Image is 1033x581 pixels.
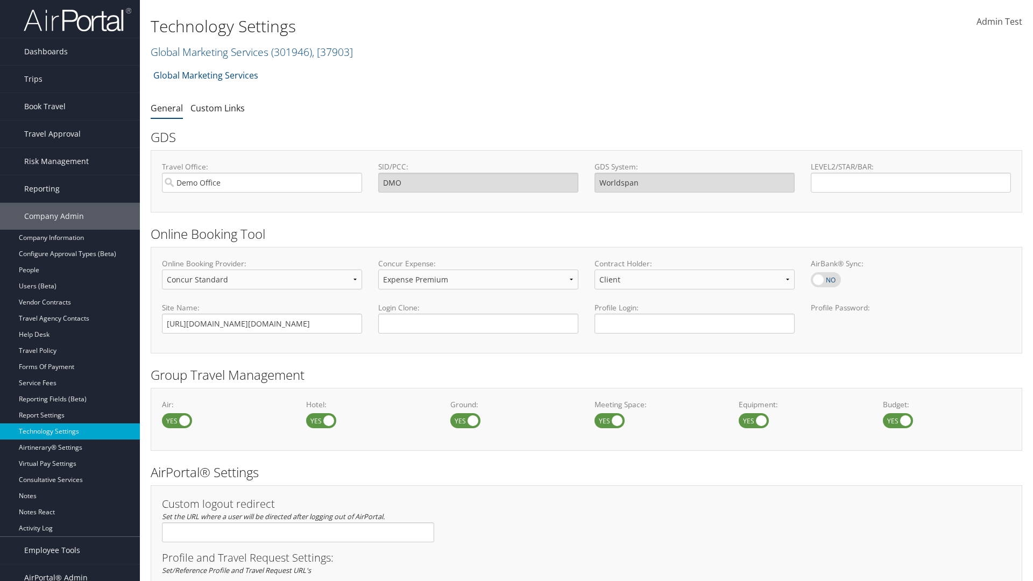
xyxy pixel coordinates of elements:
[450,399,578,410] label: Ground:
[977,5,1022,39] a: Admin Test
[24,175,60,202] span: Reporting
[378,302,578,313] label: Login Clone:
[162,512,385,521] em: Set the URL where a user will be directed after logging out of AirPortal.
[162,565,311,575] em: Set/Reference Profile and Travel Request URL's
[24,7,131,32] img: airportal-logo.png
[151,463,1022,481] h2: AirPortal® Settings
[739,399,867,410] label: Equipment:
[24,203,84,230] span: Company Admin
[151,15,732,38] h1: Technology Settings
[162,552,1011,563] h3: Profile and Travel Request Settings:
[595,314,795,334] input: Profile Login:
[24,66,43,93] span: Trips
[162,161,362,172] label: Travel Office:
[162,258,362,269] label: Online Booking Provider:
[271,45,312,59] span: ( 301946 )
[811,258,1011,269] label: AirBank® Sync:
[378,258,578,269] label: Concur Expense:
[162,302,362,313] label: Site Name:
[595,302,795,333] label: Profile Login:
[24,38,68,65] span: Dashboards
[312,45,353,59] span: , [ 37903 ]
[595,258,795,269] label: Contract Holder:
[595,161,795,172] label: GDS System:
[24,148,89,175] span: Risk Management
[595,399,723,410] label: Meeting Space:
[162,499,434,509] h3: Custom logout redirect
[24,121,81,147] span: Travel Approval
[378,161,578,172] label: SID/PCC:
[151,225,1022,243] h2: Online Booking Tool
[24,537,80,564] span: Employee Tools
[24,93,66,120] span: Book Travel
[977,16,1022,27] span: Admin Test
[162,399,290,410] label: Air:
[811,161,1011,172] label: LEVEL2/STAR/BAR:
[883,399,1011,410] label: Budget:
[190,102,245,114] a: Custom Links
[151,102,183,114] a: General
[811,302,1011,333] label: Profile Password:
[811,272,841,287] label: AirBank® Sync
[151,366,1022,384] h2: Group Travel Management
[151,45,353,59] a: Global Marketing Services
[153,65,258,86] a: Global Marketing Services
[151,128,1014,146] h2: GDS
[306,399,434,410] label: Hotel:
